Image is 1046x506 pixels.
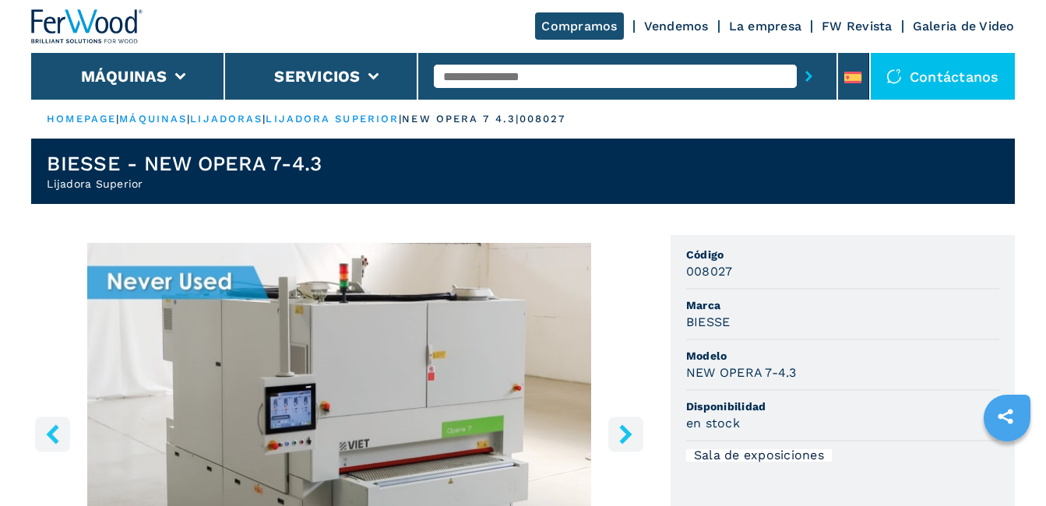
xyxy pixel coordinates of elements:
span: | [187,113,190,125]
span: Código [686,247,999,262]
h1: BIESSE - NEW OPERA 7-4.3 [47,151,322,176]
a: HOMEPAGE [47,113,116,125]
a: Compramos [535,12,623,40]
a: Vendemos [644,19,709,33]
button: left-button [35,416,70,452]
img: Ferwood [31,9,143,44]
h3: 008027 [686,262,733,280]
p: 008027 [519,112,566,126]
h3: BIESSE [686,313,731,331]
div: Contáctanos [871,53,1015,100]
a: lijadora superior [266,113,399,125]
button: submit-button [797,58,821,94]
div: Sala de exposiciones [686,449,832,462]
span: Marca [686,297,999,313]
button: Máquinas [81,67,167,86]
a: máquinas [119,113,187,125]
h3: NEW OPERA 7-4.3 [686,364,797,381]
iframe: Chat [980,436,1034,494]
img: Contáctanos [886,69,902,84]
p: new opera 7 4.3 | [402,112,519,126]
span: | [262,113,266,125]
button: Servicios [274,67,360,86]
a: La empresa [729,19,802,33]
button: right-button [608,416,643,452]
span: | [116,113,119,125]
h2: Lijadora Superior [47,176,322,192]
a: sharethis [986,397,1025,436]
a: lijadoras [190,113,262,125]
span: | [399,113,402,125]
h3: en stock [686,414,740,432]
span: Modelo [686,348,999,364]
a: Galeria de Video [913,19,1015,33]
a: FW Revista [822,19,893,33]
span: Disponibilidad [686,399,999,414]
